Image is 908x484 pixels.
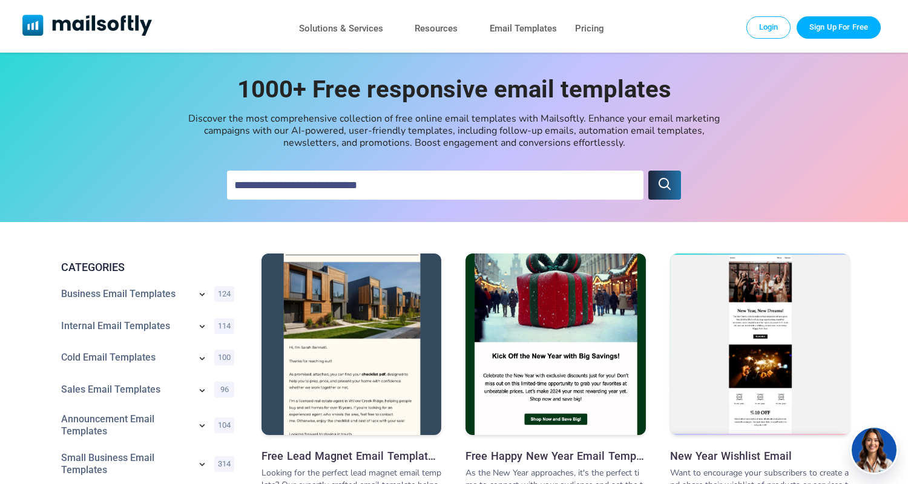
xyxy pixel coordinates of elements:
[182,113,726,149] div: Discover the most comprehensive collection of free online email templates with Mailsoftly. Enhanc...
[415,20,458,38] a: Resources
[61,452,190,476] a: Category
[196,419,208,434] a: Show subcategories for Announcement Email Templates
[670,253,850,438] a: New Year Wishlist Email
[196,384,208,399] a: Show subcategories for Sales Email Templates
[61,288,190,300] a: Category
[196,352,208,367] a: Show subcategories for Cold Email Templates
[850,428,898,473] img: agent
[490,20,557,38] a: Email Templates
[466,450,645,462] h3: Free Happy New Year Email Templates for Small Businesses in 2024
[670,450,850,462] a: New Year Wishlist Email
[22,15,153,36] img: Mailsoftly Logo
[61,352,190,364] a: Category
[262,233,441,456] img: Free Lead Magnet Email Template – Boost Conversions with Engaging Emails
[262,450,441,462] a: Free Lead Magnet Email Template – Boost Conversions with Engaging Emails
[212,76,696,103] h1: 1000+ Free responsive email templates
[196,288,208,302] a: Show subcategories for Business Email Templates
[196,320,208,335] a: Show subcategories for Internal Email Templates
[670,255,850,434] img: New Year Wishlist Email
[746,16,791,38] a: Login
[61,320,190,332] a: Category
[797,16,881,38] a: Trial
[61,413,190,437] a: Category
[51,260,239,275] div: CATEGORIES
[299,20,383,38] a: Solutions & Services
[466,450,645,462] a: Free Happy New Year Email Templates for Small Businesses in [DATE]
[196,458,208,473] a: Show subcategories for Small Business Email Templates
[466,253,645,438] a: Free Happy New Year Email Templates for Small Businesses in 2024
[575,20,604,38] a: Pricing
[262,253,441,438] a: Free Lead Magnet Email Template – Boost Conversions with Engaging Emails
[61,384,190,396] a: Category
[22,15,153,38] a: Mailsoftly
